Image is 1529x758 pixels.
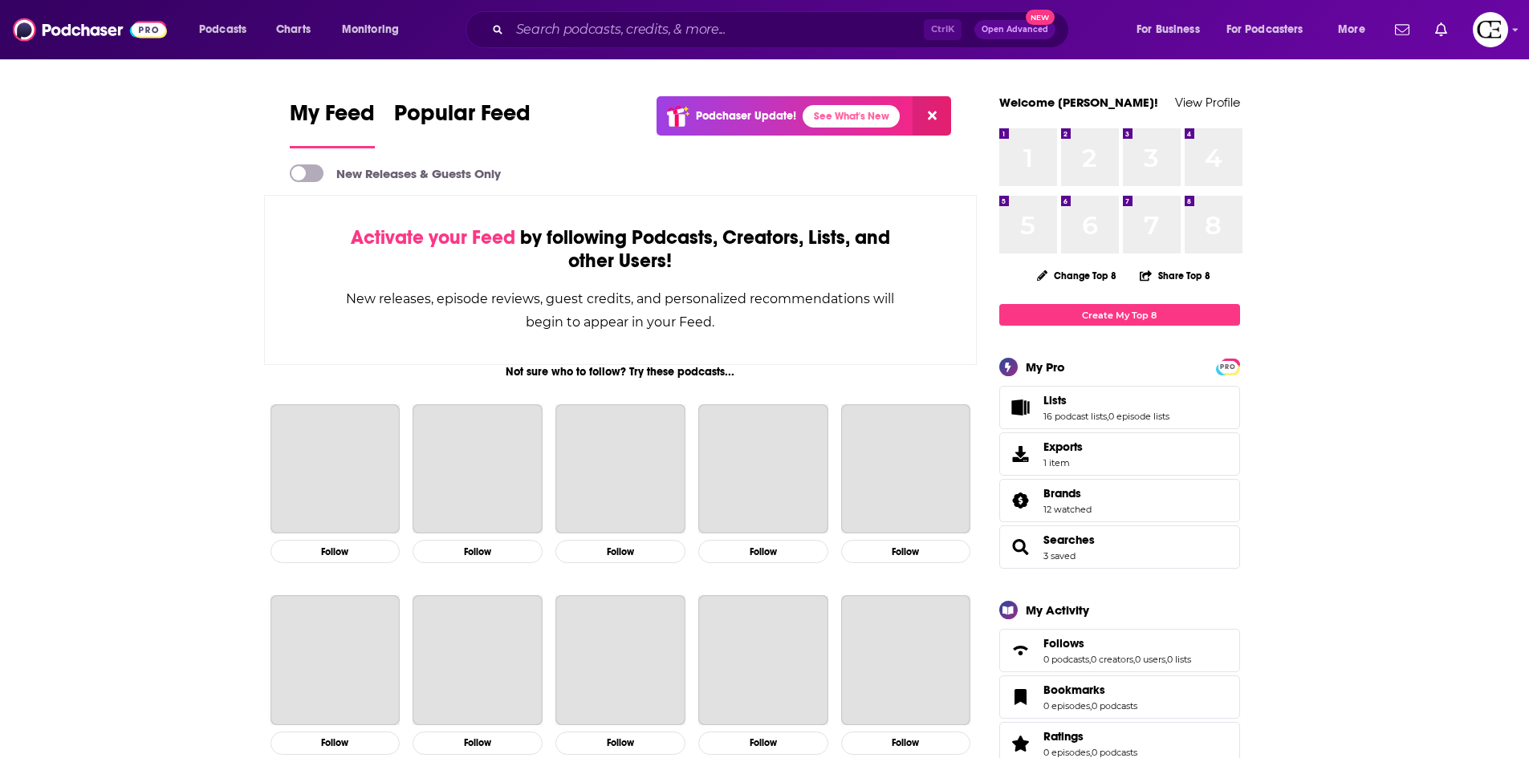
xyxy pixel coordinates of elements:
[331,17,420,43] button: open menu
[1216,17,1327,43] button: open menu
[1043,700,1090,711] a: 0 episodes
[1043,683,1137,697] a: Bookmarks
[841,595,971,725] a: Business Wars
[1091,654,1133,665] a: 0 creators
[351,225,515,249] span: Activate your Feed
[1125,17,1220,43] button: open menu
[555,540,685,563] button: Follow
[1005,489,1037,512] a: Brands
[1043,486,1092,501] a: Brands
[1133,654,1135,665] span: ,
[510,17,924,43] input: Search podcasts, credits, & more...
[1043,683,1105,697] span: Bookmarks
[1389,16,1416,43] a: Show notifications dropdown
[1139,260,1211,291] button: Share Top 8
[413,404,543,534] a: This American Life
[413,595,543,725] a: Radiolab
[1338,18,1365,41] span: More
[1092,747,1137,758] a: 0 podcasts
[290,99,375,148] a: My Feed
[270,595,401,725] a: Ologies with Alie Ward
[1429,16,1454,43] a: Show notifications dropdown
[803,105,900,128] a: See What's New
[1043,440,1083,454] span: Exports
[1026,10,1055,25] span: New
[1473,12,1508,47] img: User Profile
[188,17,267,43] button: open menu
[1043,393,1169,407] a: Lists
[270,732,401,755] button: Follow
[13,14,167,45] img: Podchaser - Follow, Share and Rate Podcasts
[1005,732,1037,755] a: Ratings
[999,386,1240,429] span: Lists
[1005,536,1037,558] a: Searches
[1218,361,1238,373] span: PRO
[999,304,1240,326] a: Create My Top 8
[1092,700,1137,711] a: 0 podcasts
[1043,411,1107,422] a: 16 podcast lists
[1043,457,1083,468] span: 1 item
[1090,747,1092,758] span: ,
[696,109,796,123] p: Podchaser Update!
[1107,411,1108,422] span: ,
[481,11,1084,48] div: Search podcasts, credits, & more...
[999,629,1240,672] span: Follows
[1135,654,1165,665] a: 0 users
[1226,18,1303,41] span: For Podcasters
[1043,654,1089,665] a: 0 podcasts
[555,732,685,755] button: Follow
[1043,729,1084,744] span: Ratings
[413,540,543,563] button: Follow
[841,404,971,534] a: My Favorite Murder with Karen Kilgariff and Georgia Hardstark
[1137,18,1200,41] span: For Business
[1027,266,1127,286] button: Change Top 8
[1043,636,1191,651] a: Follows
[1473,12,1508,47] button: Show profile menu
[1043,636,1084,651] span: Follows
[974,20,1055,39] button: Open AdvancedNew
[1043,550,1076,561] a: 3 saved
[841,732,971,755] button: Follow
[1005,639,1037,662] a: Follows
[276,18,311,41] span: Charts
[394,99,531,148] a: Popular Feed
[1218,360,1238,372] a: PRO
[1089,654,1091,665] span: ,
[1175,95,1240,110] a: View Profile
[345,226,897,273] div: by following Podcasts, Creators, Lists, and other Users!
[999,479,1240,522] span: Brands
[698,595,828,725] a: TED Talks Daily
[1005,396,1037,419] a: Lists
[345,287,897,334] div: New releases, episode reviews, guest credits, and personalized recommendations will begin to appe...
[394,99,531,136] span: Popular Feed
[698,732,828,755] button: Follow
[1026,359,1065,375] div: My Pro
[1043,747,1090,758] a: 0 episodes
[1090,700,1092,711] span: ,
[290,99,375,136] span: My Feed
[1327,17,1385,43] button: open menu
[555,404,685,534] a: Planet Money
[1043,533,1095,547] a: Searches
[266,17,320,43] a: Charts
[264,365,978,379] div: Not sure who to follow? Try these podcasts...
[413,732,543,755] button: Follow
[270,540,401,563] button: Follow
[1167,654,1191,665] a: 0 lists
[290,164,501,182] a: New Releases & Guests Only
[999,432,1240,476] a: Exports
[1043,393,1067,407] span: Lists
[698,540,828,563] button: Follow
[1005,443,1037,465] span: Exports
[270,404,401,534] a: The Joe Rogan Experience
[999,675,1240,719] span: Bookmarks
[999,525,1240,569] span: Searches
[924,19,962,40] span: Ctrl K
[1005,686,1037,708] a: Bookmarks
[342,18,399,41] span: Monitoring
[1108,411,1169,422] a: 0 episode lists
[1473,12,1508,47] span: Logged in as cozyearthaudio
